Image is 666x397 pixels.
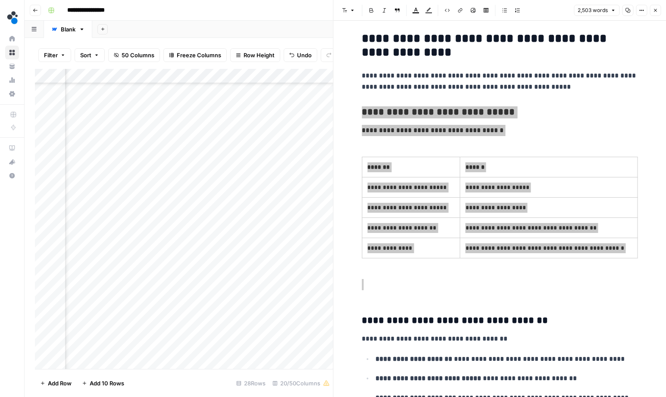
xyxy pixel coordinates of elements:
img: spot.ai Logo [5,10,21,25]
a: AirOps Academy [5,141,19,155]
a: Blank [44,21,92,38]
span: Filter [44,51,58,59]
span: Undo [297,51,312,59]
a: Browse [5,46,19,59]
a: Settings [5,87,19,101]
button: Undo [284,48,317,62]
div: Blank [61,25,75,34]
button: 2,503 words [574,5,619,16]
span: Row Height [244,51,275,59]
button: Filter [38,48,71,62]
span: Freeze Columns [177,51,221,59]
button: Help + Support [5,169,19,183]
span: 2,503 words [578,6,608,14]
span: Add Row [48,379,72,388]
a: Usage [5,73,19,87]
a: Home [5,32,19,46]
button: Add Row [35,376,77,390]
a: Your Data [5,59,19,73]
span: Sort [80,51,91,59]
button: Sort [75,48,105,62]
button: Add 10 Rows [77,376,129,390]
button: Freeze Columns [163,48,227,62]
button: 50 Columns [108,48,160,62]
span: 50 Columns [122,51,154,59]
span: Add 10 Rows [90,379,124,388]
div: 20/50 Columns [269,376,333,390]
div: What's new? [6,155,19,168]
button: Workspace: spot.ai [5,7,19,28]
div: 28 Rows [233,376,269,390]
button: What's new? [5,155,19,169]
button: Row Height [230,48,280,62]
